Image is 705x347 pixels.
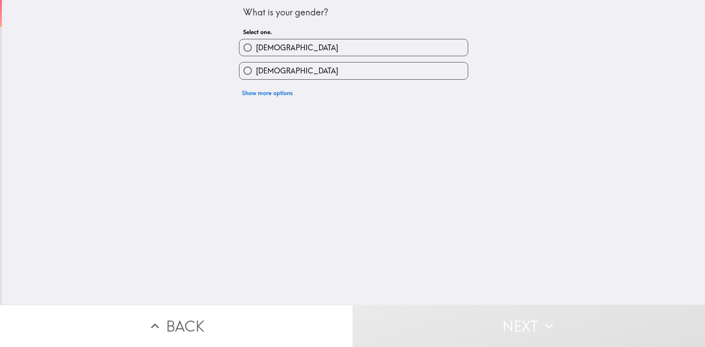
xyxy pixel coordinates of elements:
button: [DEMOGRAPHIC_DATA] [239,39,468,56]
span: [DEMOGRAPHIC_DATA] [256,66,338,76]
h6: Select one. [243,28,464,36]
button: [DEMOGRAPHIC_DATA] [239,62,468,79]
button: Next [352,305,705,347]
button: Show more options [239,86,296,100]
div: What is your gender? [243,6,464,19]
span: [DEMOGRAPHIC_DATA] [256,43,338,53]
